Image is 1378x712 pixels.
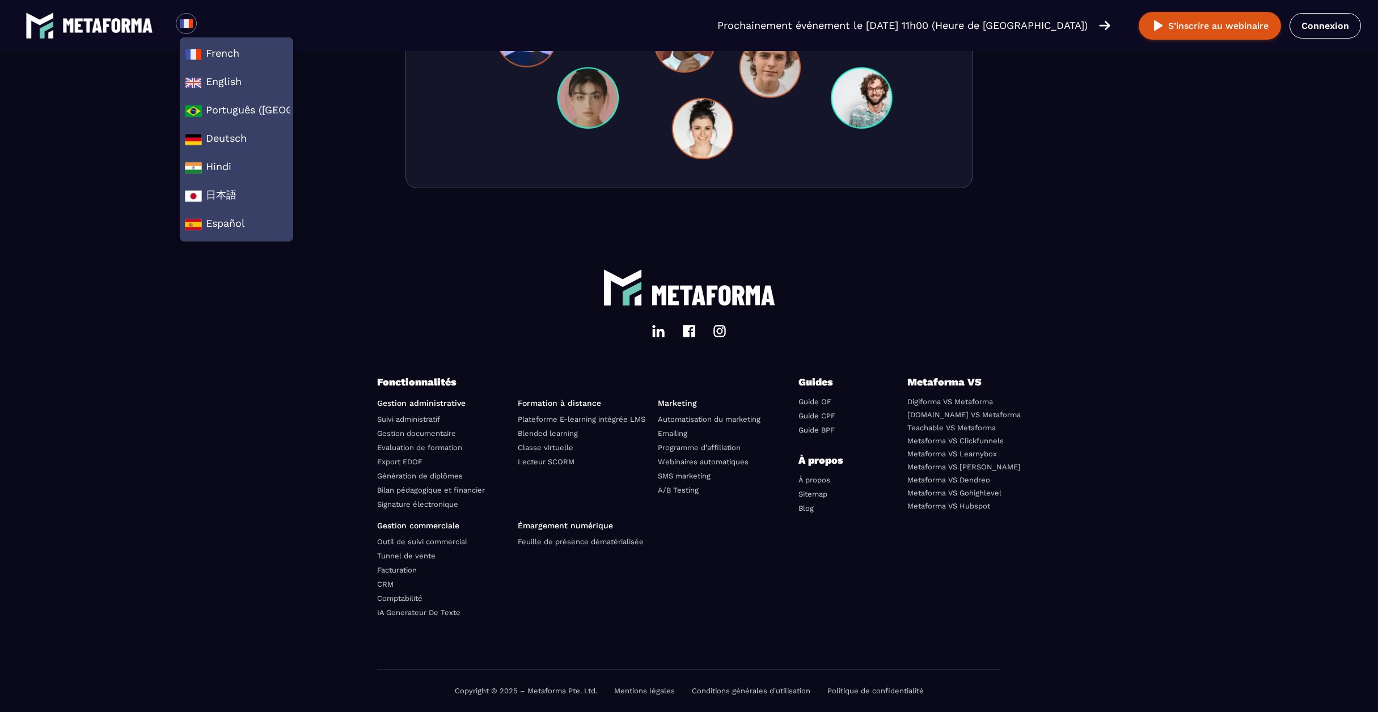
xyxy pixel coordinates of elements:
img: logo [62,18,153,33]
a: [DOMAIN_NAME] VS Metaforma [907,410,1021,419]
img: a0 [185,103,202,120]
p: Gestion commerciale [377,521,509,530]
a: Teachable VS Metaforma [907,423,996,432]
img: logo [603,268,642,307]
input: Search for option [206,19,215,32]
a: Metaforma VS Gohighlevel [907,489,1001,497]
a: Conditions générales d'utilisation [692,686,810,695]
a: Suivi administratif [377,415,440,423]
span: English [185,74,288,91]
a: Bilan pédagogique et financier [377,486,485,494]
p: Marketing [658,399,790,408]
a: Webinaires automatiques [658,457,749,466]
p: Copyright © 2025 – Metaforma Pte. Ltd. [455,686,597,695]
a: Metaforma VS Clickfunnels [907,436,1004,445]
p: Formation à distance [518,399,650,408]
a: Guide BPF [798,426,835,434]
a: Digiforma VS Metaforma [907,397,993,406]
a: À propos [798,476,830,484]
a: Metaforma VS Learnybox [907,450,997,458]
p: Prochainement événement le [DATE] 11h00 (Heure de [GEOGRAPHIC_DATA]) [717,18,1088,33]
a: Blended learning [518,429,578,438]
a: Feuille de présence dématérialisée [518,537,644,546]
img: logo [26,11,54,40]
button: S’inscrire au webinaire [1139,12,1281,40]
img: logo [651,285,776,306]
a: Signature électronique [377,500,458,508]
img: instagram [713,324,726,338]
a: Tunnel de vente [377,552,436,560]
a: Plateforme E-learning intégrée LMS [518,415,645,423]
img: fr [179,16,193,31]
div: Search for option [197,13,225,38]
p: À propos [798,452,866,468]
a: Metaforma VS [PERSON_NAME] [907,463,1021,471]
a: Facturation [377,566,417,574]
span: Hindi [185,159,288,176]
a: CRM [377,580,394,588]
a: Lecteur SCORM [518,457,574,466]
span: 日本語 [185,188,288,205]
a: A/B Testing [658,486,699,494]
p: Guides [798,374,866,390]
span: Português ([GEOGRAPHIC_DATA]) [185,103,288,120]
a: Connexion [1290,13,1361,39]
a: SMS marketing [658,472,711,480]
a: Automatisation du marketing [658,415,760,423]
p: Metaforma VS [907,374,1001,390]
img: arrow-right [1099,19,1110,32]
a: Génération de diplômes [377,472,463,480]
img: play [1151,19,1165,33]
a: Mentions légales [614,686,675,695]
a: Politique de confidentialité [827,686,924,695]
p: Émargement numérique [518,521,650,530]
span: French [185,46,288,63]
a: Gestion documentaire [377,429,456,438]
img: linkedin [652,324,665,338]
a: Classe virtuelle [518,443,573,452]
img: hi [185,159,202,176]
img: ja [185,188,202,205]
a: Programme d’affiliation [658,443,741,452]
a: Metaforma VS Dendreo [907,476,990,484]
span: Deutsch [185,131,288,148]
a: Blog [798,504,814,512]
img: de [185,131,202,148]
a: Comptabilité [377,594,422,603]
a: Guide OF [798,397,831,406]
a: Outil de suivi commercial [377,537,467,546]
img: facebook [682,324,696,338]
img: en [185,74,202,91]
a: Evaluation de formation [377,443,462,452]
a: Export EDOF [377,457,422,466]
a: Guide CPF [798,412,835,420]
p: Gestion administrative [377,399,509,408]
a: IA Generateur De Texte [377,608,460,617]
img: fr [185,46,202,63]
img: es [185,216,202,233]
p: Fonctionnalités [377,374,798,390]
a: Emailing [658,429,687,438]
a: Metaforma VS Hubspot [907,502,990,510]
span: Español [185,216,288,233]
a: Sitemap [798,490,827,498]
